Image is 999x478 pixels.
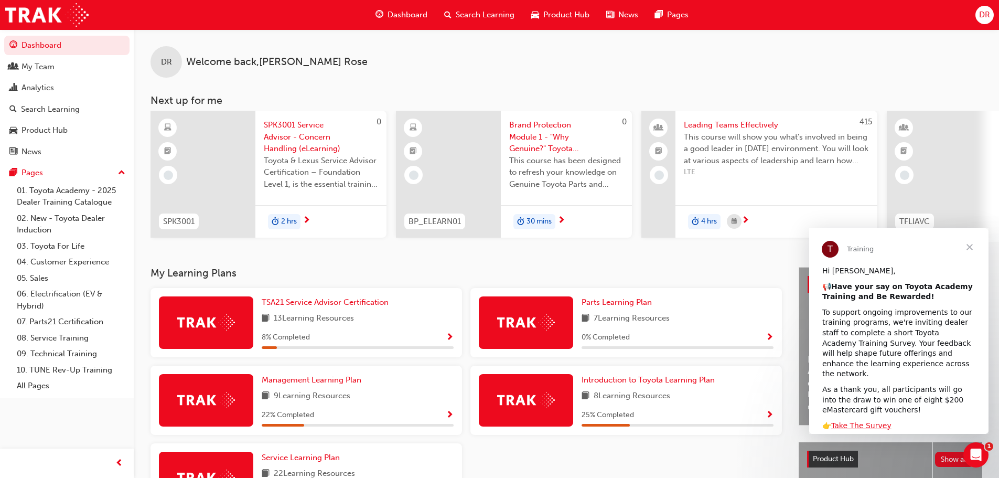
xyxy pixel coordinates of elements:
span: Toyota & Lexus Service Advisor Certification – Foundation Level 1, is the essential training cour... [264,155,378,190]
a: Parts Learning Plan [582,296,656,309]
a: 01. Toyota Academy - 2025 Dealer Training Catalogue [13,183,130,210]
span: book-icon [582,312,589,325]
a: 09. Technical Training [13,346,130,362]
span: learningRecordVerb_NONE-icon [900,171,909,180]
span: guage-icon [9,41,17,50]
span: Management Learning Plan [262,375,361,385]
div: Analytics [22,82,54,94]
a: 04. Customer Experience [13,254,130,270]
a: 05. Sales [13,270,130,286]
a: 415Leading Teams EffectivelyThis course will show you what's involved in being a good leader in [... [641,111,877,238]
a: news-iconNews [598,4,647,26]
span: Show Progress [766,333,774,343]
a: Management Learning Plan [262,374,366,386]
a: My Team [4,57,130,77]
span: 0 [377,117,381,126]
button: Show Progress [766,331,774,344]
a: 08. Service Training [13,330,130,346]
span: 25 % Completed [582,409,634,421]
h3: Next up for me [134,94,999,107]
a: 07. Parts21 Certification [13,314,130,330]
span: 9 Learning Resources [274,390,350,403]
span: calendar-icon [732,215,737,228]
span: 7 Learning Resources [594,312,670,325]
span: chart-icon [9,83,17,93]
a: 10. TUNE Rev-Up Training [13,362,130,378]
span: Dashboard [388,9,427,21]
span: guage-icon [375,8,383,22]
span: learningResourceType_ELEARNING-icon [164,121,171,135]
span: SPK3001 [163,216,195,228]
span: 1 [985,442,993,451]
span: 0 % Completed [582,332,630,344]
span: people-icon [9,62,17,72]
iframe: Intercom live chat [963,442,989,468]
iframe: Intercom live chat message [809,228,989,434]
span: Search Learning [456,9,514,21]
a: Dashboard [4,36,130,55]
span: BP_ELEARN01 [409,216,461,228]
span: Show Progress [446,411,454,420]
a: guage-iconDashboard [367,4,436,26]
span: This course has been designed to refresh your knowledge on Genuine Toyota Parts and Accessories s... [509,155,624,190]
a: Latest NewsShow all [808,276,973,293]
span: 22 % Completed [262,409,314,421]
span: LTE [684,166,869,178]
span: learningRecordVerb_NONE-icon [409,171,418,180]
span: Help Shape the Future of Toyota Academy Training and Win an eMastercard! [808,354,973,389]
span: 4 hrs [701,216,717,228]
span: prev-icon [115,457,123,470]
span: Leading Teams Effectively [684,119,869,131]
span: search-icon [444,8,452,22]
button: Show all [935,452,974,467]
img: Trak [497,392,555,408]
span: TSA21 Service Advisor Certification [262,298,389,307]
span: Product Hub [813,454,854,463]
span: booktick-icon [655,145,662,158]
a: Product Hub [4,121,130,140]
button: Pages [4,163,130,183]
a: pages-iconPages [647,4,697,26]
span: book-icon [582,390,589,403]
span: up-icon [118,166,125,180]
a: Introduction to Toyota Learning Plan [582,374,719,386]
span: SPK3001 Service Advisor - Concern Handling (eLearning) [264,119,378,155]
a: Search Learning [4,100,130,119]
button: Show Progress [446,331,454,344]
button: DashboardMy TeamAnalyticsSearch LearningProduct HubNews [4,34,130,163]
span: 8 Learning Resources [594,390,670,403]
span: 415 [860,117,872,126]
img: Trak [5,3,89,27]
span: DR [161,56,172,68]
span: TFLIAVC [899,216,930,228]
span: Introduction to Toyota Learning Plan [582,375,715,385]
div: Pages [22,167,43,179]
a: 0SPK3001SPK3001 Service Advisor - Concern Handling (eLearning)Toyota & Lexus Service Advisor Cert... [151,111,386,238]
a: Service Learning Plan [262,452,344,464]
span: duration-icon [692,215,699,229]
span: news-icon [606,8,614,22]
span: car-icon [531,8,539,22]
span: Pages [667,9,689,21]
span: learningResourceType_ELEARNING-icon [410,121,417,135]
span: 13 Learning Resources [274,312,354,325]
span: 8 % Completed [262,332,310,344]
span: learningResourceType_INSTRUCTOR_LED-icon [900,121,908,135]
span: pages-icon [9,168,17,178]
a: All Pages [13,378,130,394]
a: 02. New - Toyota Dealer Induction [13,210,130,238]
span: pages-icon [655,8,663,22]
div: My Team [22,61,55,73]
img: Trak [177,314,235,331]
a: Product HubShow all [807,451,974,468]
span: 30 mins [527,216,552,228]
span: duration-icon [272,215,279,229]
h3: My Learning Plans [151,267,782,279]
span: booktick-icon [410,145,417,158]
